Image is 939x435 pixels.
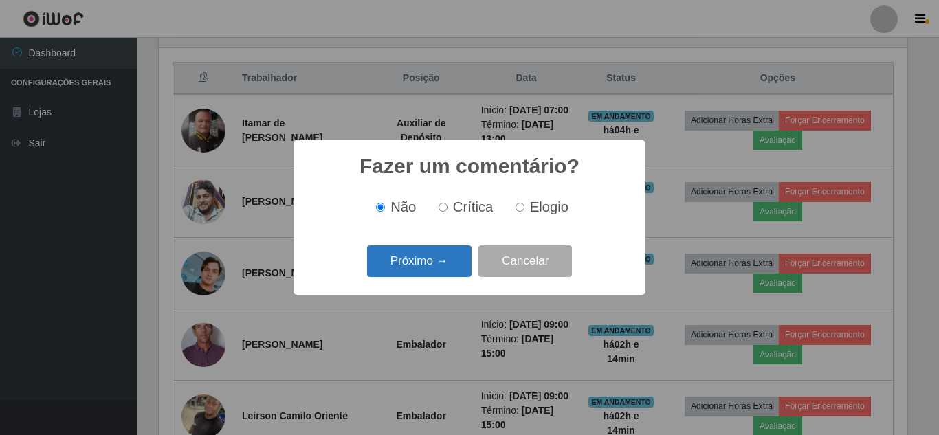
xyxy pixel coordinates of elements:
[376,203,385,212] input: Não
[530,199,568,214] span: Elogio
[439,203,448,212] input: Crítica
[367,245,472,278] button: Próximo →
[360,154,579,179] h2: Fazer um comentário?
[516,203,524,212] input: Elogio
[478,245,572,278] button: Cancelar
[390,199,416,214] span: Não
[453,199,494,214] span: Crítica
